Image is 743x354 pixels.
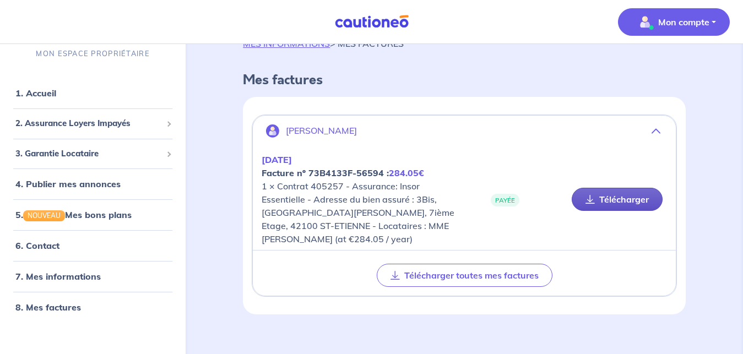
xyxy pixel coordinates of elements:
[15,302,81,313] a: 8. Mes factures
[262,153,464,246] p: 1 × Contrat 405257 - Assurance: Insor Essentielle - Adresse du bien assuré : 3Bis, [GEOGRAPHIC_DA...
[15,148,162,160] span: 3. Garantie Locataire
[4,82,181,104] div: 1. Accueil
[4,143,181,165] div: 3. Garantie Locataire
[36,48,149,59] p: MON ESPACE PROPRIÉTAIRE
[377,264,552,287] button: Télécharger toutes mes factures
[4,266,181,288] div: 7. Mes informations
[389,167,424,178] em: 284.05€
[15,241,59,252] a: 6. Contact
[15,209,132,220] a: 5.NOUVEAUMes bons plans
[15,178,121,189] a: 4. Publier mes annonces
[572,188,663,211] a: Télécharger
[330,15,413,29] img: Cautioneo
[262,154,292,165] em: [DATE]
[15,271,101,282] a: 7. Mes informations
[658,15,709,29] p: Mon compte
[4,113,181,134] div: 2. Assurance Loyers Impayés
[4,297,181,319] div: 8. Mes factures
[243,72,686,88] h4: Mes factures
[266,124,279,138] img: illu_account.svg
[4,235,181,257] div: 6. Contact
[4,204,181,226] div: 5.NOUVEAUMes bons plans
[636,13,654,31] img: illu_account_valid_menu.svg
[4,173,181,195] div: 4. Publier mes annonces
[491,194,519,206] span: PAYÉE
[262,167,424,178] strong: Facture nº 73B4133F-56594 :
[253,118,676,144] button: [PERSON_NAME]
[618,8,730,36] button: illu_account_valid_menu.svgMon compte
[15,88,56,99] a: 1. Accueil
[286,126,357,136] p: [PERSON_NAME]
[15,117,162,130] span: 2. Assurance Loyers Impayés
